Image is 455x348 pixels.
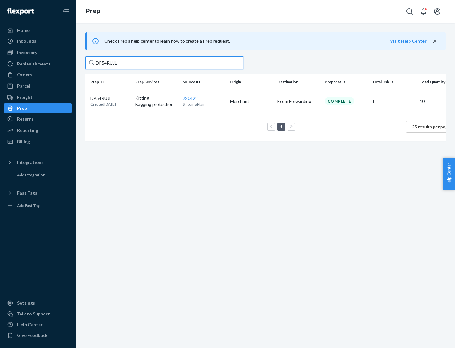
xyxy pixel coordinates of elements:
[86,8,100,15] a: Prep
[183,102,225,107] p: Shipping Plan
[4,201,72,211] a: Add Fast Tag
[322,74,370,90] th: Prep Status
[17,172,45,177] div: Add Integration
[4,188,72,198] button: Fast Tags
[4,298,72,308] a: Settings
[275,74,322,90] th: Destination
[183,96,198,101] a: 720428
[4,170,72,180] a: Add Integration
[81,2,105,21] ol: breadcrumbs
[417,5,430,18] button: Open notifications
[412,124,450,129] span: 25 results per page
[4,320,72,330] a: Help Center
[17,71,32,78] div: Orders
[180,74,227,90] th: Source ID
[403,5,416,18] button: Open Search Box
[4,125,72,135] a: Reporting
[4,157,72,167] button: Integrations
[4,103,72,113] a: Prep
[17,203,40,208] div: Add Fast Tag
[4,330,72,340] button: Give Feedback
[17,159,44,165] div: Integrations
[390,38,427,44] button: Visit Help Center
[17,300,35,306] div: Settings
[370,74,417,90] th: Total Dskus
[4,70,72,80] a: Orders
[85,56,243,69] input: Search prep jobs
[17,83,30,89] div: Parcel
[17,127,38,134] div: Reporting
[230,98,272,104] p: Merchant
[17,116,34,122] div: Returns
[4,25,72,35] a: Home
[17,38,36,44] div: Inbounds
[4,36,72,46] a: Inbounds
[133,74,180,90] th: Prep Services
[4,59,72,69] a: Replenishments
[4,81,72,91] a: Parcel
[17,61,51,67] div: Replenishments
[432,38,438,45] button: close
[431,5,444,18] button: Open account menu
[4,114,72,124] a: Returns
[4,92,72,103] a: Freight
[90,102,116,107] p: Created [DATE]
[85,74,133,90] th: Prep ID
[17,139,30,145] div: Billing
[17,332,48,339] div: Give Feedback
[4,47,72,58] a: Inventory
[135,101,178,108] p: Bagging protection
[59,5,72,18] button: Close Navigation
[135,95,178,101] p: Kitting
[17,105,27,111] div: Prep
[17,49,37,56] div: Inventory
[277,98,320,104] p: Ecom Forwarding
[372,98,415,104] p: 1
[104,38,230,44] span: Check Prep's help center to learn how to create a Prep request.
[4,309,72,319] a: Talk to Support
[4,137,72,147] a: Billing
[325,97,354,105] div: Complete
[17,94,33,101] div: Freight
[17,190,37,196] div: Fast Tags
[279,124,284,129] a: Page 1 is your current page
[90,95,116,102] p: DP54RUJL
[443,158,455,190] button: Help Center
[17,311,50,317] div: Talk to Support
[7,8,34,15] img: Flexport logo
[227,74,275,90] th: Origin
[17,321,43,328] div: Help Center
[17,27,30,34] div: Home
